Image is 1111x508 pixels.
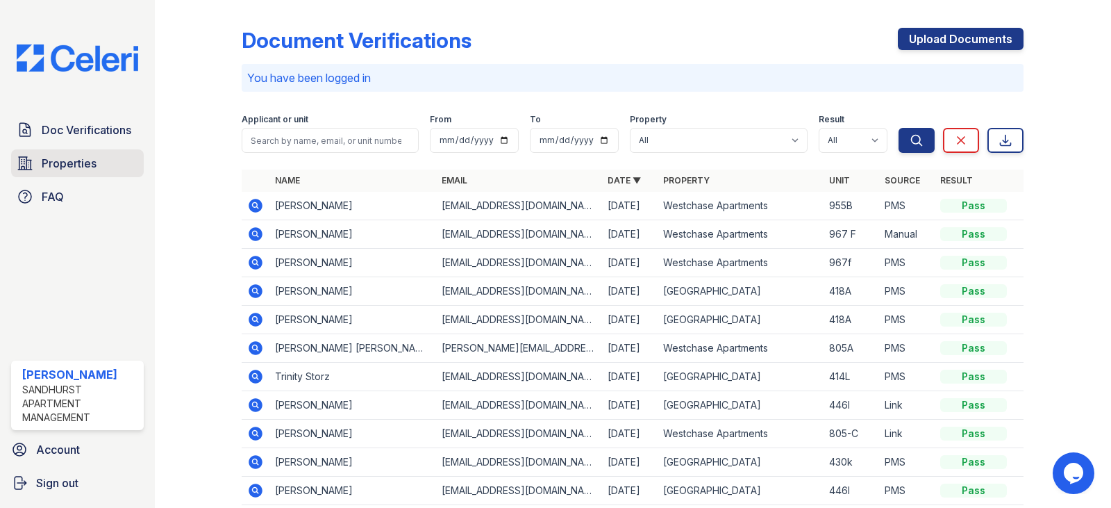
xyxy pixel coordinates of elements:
[11,183,144,211] a: FAQ
[436,306,602,334] td: [EMAIL_ADDRESS][DOMAIN_NAME]
[658,334,824,363] td: Westchase Apartments
[940,370,1007,384] div: Pass
[879,306,935,334] td: PMS
[658,363,824,391] td: [GEOGRAPHIC_DATA]
[630,114,667,125] label: Property
[879,277,935,306] td: PMS
[436,477,602,505] td: [EMAIL_ADDRESS][DOMAIN_NAME]
[602,306,658,334] td: [DATE]
[824,334,879,363] td: 805A
[829,175,850,186] a: Unit
[602,277,658,306] td: [DATE]
[269,420,435,448] td: [PERSON_NAME]
[602,391,658,420] td: [DATE]
[436,220,602,249] td: [EMAIL_ADDRESS][DOMAIN_NAME]
[940,313,1007,327] div: Pass
[940,341,1007,355] div: Pass
[879,334,935,363] td: PMS
[824,363,879,391] td: 414L
[242,28,471,53] div: Document Verifications
[269,249,435,277] td: [PERSON_NAME]
[602,477,658,505] td: [DATE]
[940,256,1007,270] div: Pass
[819,114,844,125] label: Result
[242,128,419,153] input: Search by name, email, or unit number
[442,175,467,186] a: Email
[658,448,824,477] td: [GEOGRAPHIC_DATA]
[269,277,435,306] td: [PERSON_NAME]
[436,249,602,277] td: [EMAIL_ADDRESS][DOMAIN_NAME]
[824,220,879,249] td: 967 F
[269,192,435,220] td: [PERSON_NAME]
[824,306,879,334] td: 418A
[879,192,935,220] td: PMS
[11,149,144,177] a: Properties
[430,114,451,125] label: From
[269,220,435,249] td: [PERSON_NAME]
[275,175,300,186] a: Name
[824,249,879,277] td: 967f
[436,363,602,391] td: [EMAIL_ADDRESS][DOMAIN_NAME]
[940,227,1007,241] div: Pass
[658,249,824,277] td: Westchase Apartments
[940,398,1007,412] div: Pass
[940,199,1007,213] div: Pass
[269,477,435,505] td: [PERSON_NAME]
[436,192,602,220] td: [EMAIL_ADDRESS][DOMAIN_NAME]
[940,284,1007,298] div: Pass
[269,363,435,391] td: Trinity Storz
[824,192,879,220] td: 955B
[602,420,658,448] td: [DATE]
[663,175,710,186] a: Property
[879,249,935,277] td: PMS
[269,391,435,420] td: [PERSON_NAME]
[6,469,149,497] a: Sign out
[269,306,435,334] td: [PERSON_NAME]
[879,363,935,391] td: PMS
[6,44,149,72] img: CE_Logo_Blue-a8612792a0a2168367f1c8372b55b34899dd931a85d93a1a3d3e32e68fde9ad4.png
[602,334,658,363] td: [DATE]
[602,220,658,249] td: [DATE]
[658,420,824,448] td: Westchase Apartments
[436,334,602,363] td: [PERSON_NAME][EMAIL_ADDRESS][PERSON_NAME][DOMAIN_NAME]
[269,334,435,363] td: [PERSON_NAME] [PERSON_NAME]
[42,122,131,138] span: Doc Verifications
[42,188,64,205] span: FAQ
[11,116,144,144] a: Doc Verifications
[885,175,920,186] a: Source
[22,366,138,383] div: [PERSON_NAME]
[658,477,824,505] td: [GEOGRAPHIC_DATA]
[36,441,80,458] span: Account
[879,391,935,420] td: Link
[824,391,879,420] td: 446I
[879,420,935,448] td: Link
[247,69,1018,86] p: You have been logged in
[42,155,97,172] span: Properties
[879,220,935,249] td: Manual
[602,363,658,391] td: [DATE]
[602,448,658,477] td: [DATE]
[879,448,935,477] td: PMS
[940,175,973,186] a: Result
[36,475,78,491] span: Sign out
[602,192,658,220] td: [DATE]
[879,477,935,505] td: PMS
[658,220,824,249] td: Westchase Apartments
[940,484,1007,498] div: Pass
[269,448,435,477] td: [PERSON_NAME]
[242,114,308,125] label: Applicant or unit
[824,448,879,477] td: 430k
[436,448,602,477] td: [EMAIL_ADDRESS][DOMAIN_NAME]
[824,477,879,505] td: 446I
[602,249,658,277] td: [DATE]
[824,277,879,306] td: 418A
[824,420,879,448] td: 805-C
[940,455,1007,469] div: Pass
[436,277,602,306] td: [EMAIL_ADDRESS][DOMAIN_NAME]
[608,175,641,186] a: Date ▼
[530,114,541,125] label: To
[6,436,149,464] a: Account
[658,192,824,220] td: Westchase Apartments
[1053,452,1097,494] iframe: chat widget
